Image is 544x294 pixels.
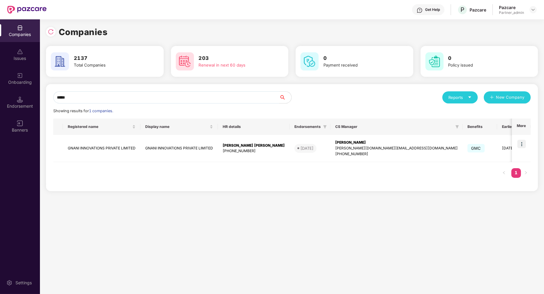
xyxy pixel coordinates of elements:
img: icon [517,140,526,148]
th: Earliest Renewal [497,119,536,135]
img: svg+xml;base64,PHN2ZyBpZD0iSXNzdWVzX2Rpc2FibGVkIiB4bWxucz0iaHR0cDovL3d3dy53My5vcmcvMjAwMC9zdmciIH... [17,49,23,55]
li: Next Page [521,168,531,178]
a: 1 [511,168,521,177]
div: [PHONE_NUMBER] [335,151,458,157]
div: [PERSON_NAME][DOMAIN_NAME][EMAIL_ADDRESS][DOMAIN_NAME] [335,145,458,151]
th: Benefits [463,119,497,135]
h3: 0 [448,54,519,62]
div: Renewal in next 60 days [199,62,269,68]
img: svg+xml;base64,PHN2ZyBpZD0iSGVscC0zMngzMiIgeG1sbnM9Imh0dHA6Ly93d3cudzMub3JnLzIwMDAvc3ZnIiB3aWR0aD... [417,7,423,13]
button: plusNew Company [484,91,531,103]
h3: 203 [199,54,269,62]
span: filter [322,123,328,130]
span: New Company [496,94,525,100]
img: svg+xml;base64,PHN2ZyB4bWxucz0iaHR0cDovL3d3dy53My5vcmcvMjAwMC9zdmciIHdpZHRoPSI2MCIgaGVpZ2h0PSI2MC... [425,52,444,70]
span: right [524,171,528,175]
th: More [512,119,531,135]
div: Payment received [323,62,394,68]
button: left [499,168,509,178]
div: Pazcare [499,5,524,10]
th: HR details [218,119,290,135]
span: Registered name [68,124,131,129]
div: [PERSON_NAME] [PERSON_NAME] [223,143,285,149]
h3: 0 [323,54,394,62]
span: Showing results for [53,109,113,113]
span: Display name [145,124,208,129]
span: P [460,6,464,13]
td: [DATE] [497,135,536,162]
span: left [502,171,506,175]
div: Reports [448,94,472,100]
span: filter [455,125,459,129]
img: svg+xml;base64,PHN2ZyB4bWxucz0iaHR0cDovL3d3dy53My5vcmcvMjAwMC9zdmciIHdpZHRoPSI2MCIgaGVpZ2h0PSI2MC... [51,52,69,70]
span: GMC [467,144,485,152]
div: Partner_admin [499,10,524,15]
div: Get Help [425,7,440,12]
button: right [521,168,531,178]
div: Policy issued [448,62,519,68]
img: svg+xml;base64,PHN2ZyB3aWR0aD0iMTYiIGhlaWdodD0iMTYiIHZpZXdCb3g9IjAgMCAxNiAxNiIgZmlsbD0ibm9uZSIgeG... [17,120,23,126]
th: Display name [140,119,218,135]
div: [PERSON_NAME] [335,140,458,145]
td: GNANI INNOVATIONS PRIVATE LIMITED [140,135,218,162]
button: search [279,91,292,103]
img: svg+xml;base64,PHN2ZyBpZD0iU2V0dGluZy0yMHgyMCIgeG1sbnM9Imh0dHA6Ly93d3cudzMub3JnLzIwMDAvc3ZnIiB3aW... [6,280,12,286]
span: 1 companies. [89,109,113,113]
span: filter [454,123,460,130]
span: caret-down [468,95,472,99]
h1: Companies [59,25,108,39]
div: Pazcare [470,7,486,13]
div: [DATE] [300,145,313,151]
div: [PHONE_NUMBER] [223,148,285,154]
img: svg+xml;base64,PHN2ZyB3aWR0aD0iMjAiIGhlaWdodD0iMjAiIHZpZXdCb3g9IjAgMCAyMCAyMCIgZmlsbD0ibm9uZSIgeG... [17,73,23,79]
img: svg+xml;base64,PHN2ZyBpZD0iRHJvcGRvd24tMzJ4MzIiIHhtbG5zPSJodHRwOi8vd3d3LnczLm9yZy8yMDAwL3N2ZyIgd2... [531,7,536,12]
th: Registered name [63,119,140,135]
div: Total Companies [74,62,144,68]
span: plus [490,95,494,100]
img: svg+xml;base64,PHN2ZyB4bWxucz0iaHR0cDovL3d3dy53My5vcmcvMjAwMC9zdmciIHdpZHRoPSI2MCIgaGVpZ2h0PSI2MC... [176,52,194,70]
div: Settings [14,280,34,286]
h3: 2137 [74,54,144,62]
img: svg+xml;base64,PHN2ZyBpZD0iQ29tcGFuaWVzIiB4bWxucz0iaHR0cDovL3d3dy53My5vcmcvMjAwMC9zdmciIHdpZHRoPS... [17,25,23,31]
img: New Pazcare Logo [7,6,47,14]
img: svg+xml;base64,PHN2ZyB3aWR0aD0iMTQuNSIgaGVpZ2h0PSIxNC41IiB2aWV3Qm94PSIwIDAgMTYgMTYiIGZpbGw9Im5vbm... [17,96,23,103]
img: svg+xml;base64,PHN2ZyBpZD0iUmVsb2FkLTMyeDMyIiB4bWxucz0iaHR0cDovL3d3dy53My5vcmcvMjAwMC9zdmciIHdpZH... [48,29,54,35]
li: 1 [511,168,521,178]
td: GNANI INNOVATIONS PRIVATE LIMITED [63,135,140,162]
span: Endorsements [294,124,321,129]
span: CS Manager [335,124,453,129]
span: search [279,95,291,100]
span: filter [323,125,327,129]
img: svg+xml;base64,PHN2ZyB4bWxucz0iaHR0cDovL3d3dy53My5vcmcvMjAwMC9zdmciIHdpZHRoPSI2MCIgaGVpZ2h0PSI2MC... [300,52,319,70]
li: Previous Page [499,168,509,178]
